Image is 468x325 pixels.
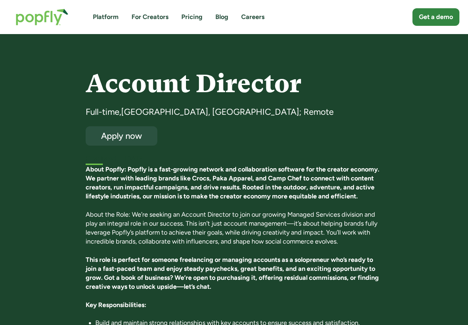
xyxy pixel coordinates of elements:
a: Blog [215,13,228,22]
a: Pricing [181,13,202,22]
div: Full-time [86,106,119,118]
strong: About Popfly: Popfly is a fast-growing network and collaboration software for the creator economy... [86,165,379,201]
div: Get a demo [419,13,453,22]
strong: Key Responsibilities: [86,301,146,309]
a: For Creators [132,13,168,22]
h4: Account Director [86,70,383,98]
a: Apply now [86,126,157,146]
div: [GEOGRAPHIC_DATA], [GEOGRAPHIC_DATA]; Remote [121,106,334,118]
div: , [119,106,121,118]
p: About the Role: We’re seeking an Account Director to join our growing Managed Services division a... [86,210,383,246]
h5: First listed: [86,154,118,163]
div: [DATE] [125,154,383,163]
a: Get a demo [412,8,459,26]
a: Careers [241,13,264,22]
a: home [9,1,76,33]
a: Platform [93,13,119,22]
strong: This role is perfect for someone freelancing or managing accounts as a solopreneur who’s ready to... [86,256,379,291]
div: Apply now [92,131,151,140]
